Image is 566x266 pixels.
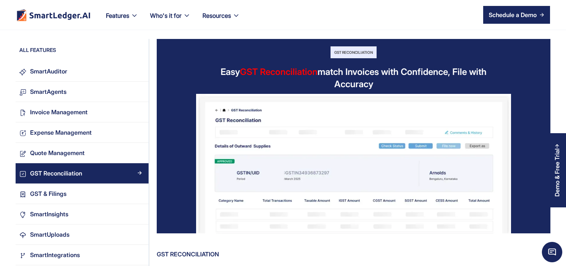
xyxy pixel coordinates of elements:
div: Who's it for [150,10,182,21]
a: Expense ManagementArrow Right Blue [16,122,149,143]
div: Features [100,10,144,30]
img: Arrow Right Blue [137,130,142,134]
div: Who's it for [144,10,196,30]
div: ALL FEATURES [16,46,149,58]
img: Arrow Right Blue [137,109,142,114]
img: Arrow Right Blue [137,69,142,73]
img: Arrow Right Blue [137,211,142,216]
a: home [16,9,91,21]
div: Quote Management [30,148,85,158]
div: SmartAuditor [30,66,67,76]
div: Easy match Invoices with Confidence, File with Accuracy [218,66,489,90]
a: SmartAuditorArrow Right Blue [16,61,149,82]
img: arrow right icon [540,13,544,17]
img: footer logo [16,9,91,21]
img: Arrow Right Blue [137,150,142,155]
div: SmartIntegrations [30,250,80,260]
a: SmartAgentsArrow Right Blue [16,82,149,102]
img: Arrow Right Blue [137,171,142,175]
img: Arrow Right Blue [137,191,142,196]
div: Expense Management [30,128,92,138]
div: GST Reconciliation [331,46,377,58]
div: Invoice Management [30,107,88,117]
a: SmartIntegrationsArrow Right Blue [16,245,149,265]
img: Arrow Right Blue [137,232,142,236]
div: Features [106,10,129,21]
a: Invoice ManagementArrow Right Blue [16,102,149,122]
div: SmartInsights [30,209,68,219]
a: SmartInsightsArrow Right Blue [16,204,149,224]
img: Arrow Right Blue [137,89,142,93]
div: Demo & Free Trial [554,148,560,197]
div: Resources [202,10,231,21]
div: GST Reconciliation [30,168,82,178]
div: Resources [196,10,246,30]
div: Schedule a Demo [489,10,537,19]
span: Chat Widget [542,242,562,262]
a: SmartUploadsArrow Right Blue [16,224,149,245]
div: SmartAgents [30,87,66,97]
img: Arrow Right Blue [137,252,142,257]
a: Schedule a Demo [483,6,550,24]
div: GST Reconciliation [157,248,549,260]
div: GST & Filings [30,189,66,199]
a: GST & FilingsArrow Right Blue [16,184,149,204]
span: GST Reconciliation [240,66,318,77]
a: Quote ManagementArrow Right Blue [16,143,149,163]
div: SmartUploads [30,230,69,240]
a: GST ReconciliationArrow Right Blue [16,163,149,184]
